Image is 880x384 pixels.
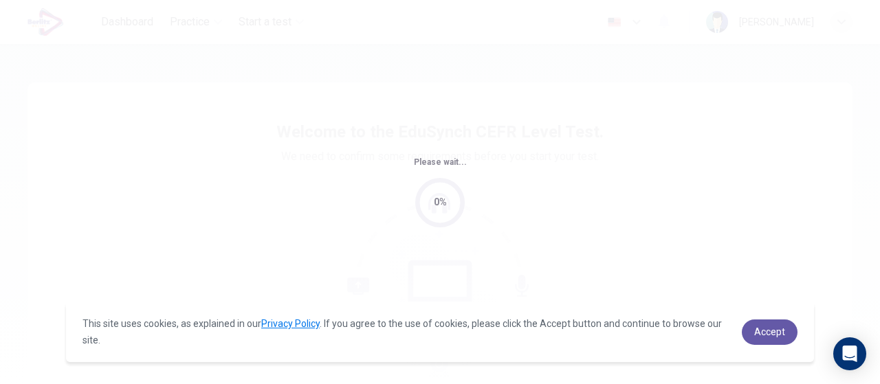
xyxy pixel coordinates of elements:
span: Accept [754,326,785,337]
a: dismiss cookie message [742,319,797,345]
span: Please wait... [414,157,467,167]
div: Open Intercom Messenger [833,337,866,370]
div: 0% [434,194,447,210]
a: Privacy Policy [261,318,320,329]
span: This site uses cookies, as explained in our . If you agree to the use of cookies, please click th... [82,318,722,346]
div: cookieconsent [66,302,814,362]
